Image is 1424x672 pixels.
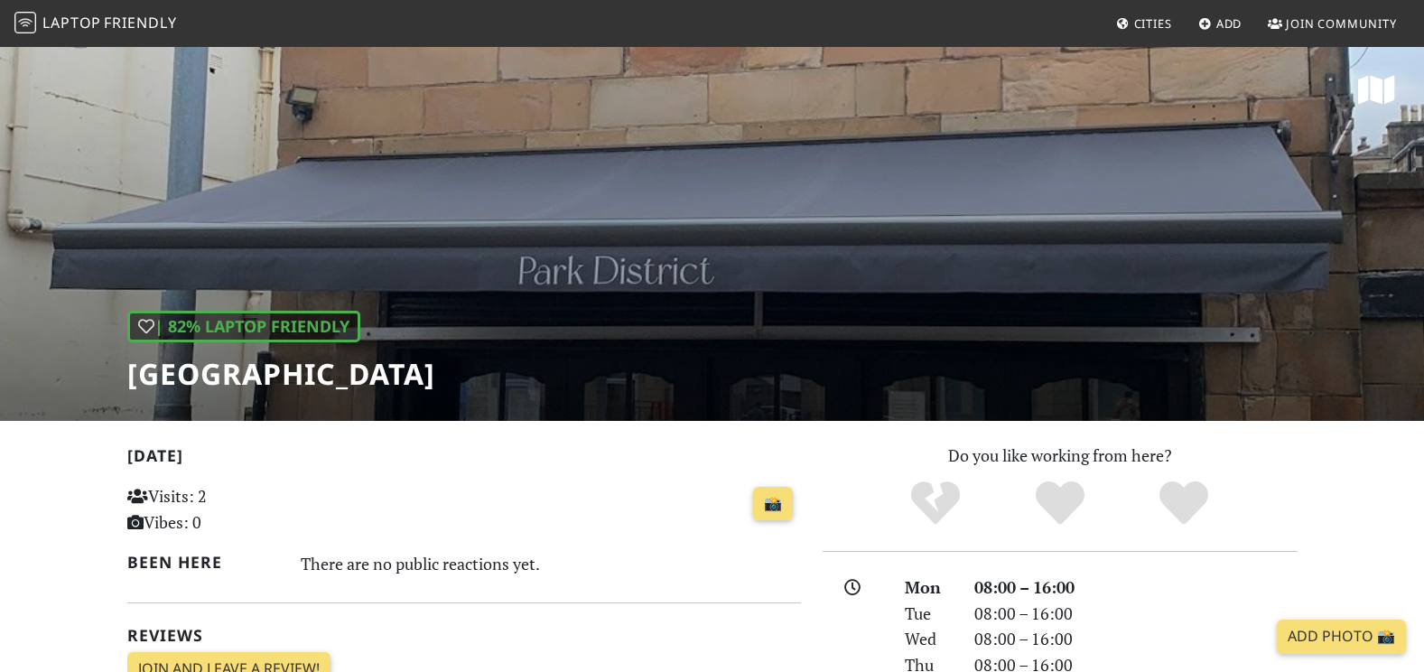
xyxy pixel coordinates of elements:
div: Mon [894,574,963,601]
a: Cities [1109,7,1179,40]
a: Join Community [1261,7,1404,40]
div: 08:00 – 16:00 [963,626,1308,652]
a: Add [1191,7,1250,40]
span: Laptop [42,13,101,33]
div: Yes [998,479,1122,528]
span: Add [1216,15,1243,32]
a: Add Photo 📸 [1277,620,1406,654]
p: Visits: 2 Vibes: 0 [127,483,338,536]
img: LaptopFriendly [14,12,36,33]
div: Definitely! [1122,479,1246,528]
div: There are no public reactions yet. [301,549,801,578]
p: Do you like working from here? [823,443,1298,469]
span: Friendly [104,13,176,33]
h2: Been here [127,553,280,572]
h2: Reviews [127,626,801,645]
span: Cities [1134,15,1172,32]
a: LaptopFriendly LaptopFriendly [14,8,177,40]
span: Join Community [1286,15,1397,32]
div: No [873,479,998,528]
div: 08:00 – 16:00 [963,574,1308,601]
a: 📸 [753,487,793,521]
h1: [GEOGRAPHIC_DATA] [127,357,435,391]
div: Wed [894,626,963,652]
div: Tue [894,601,963,627]
h2: [DATE] [127,446,801,472]
div: 08:00 – 16:00 [963,601,1308,627]
div: | 82% Laptop Friendly [127,311,360,342]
